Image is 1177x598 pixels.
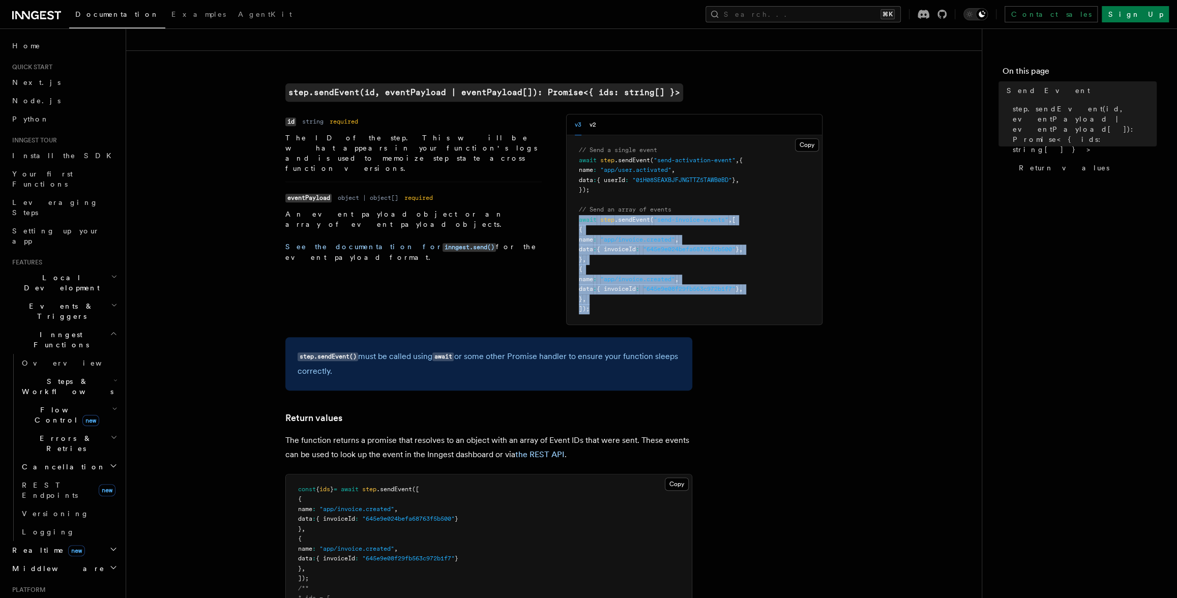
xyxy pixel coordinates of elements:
button: Middleware [8,559,120,578]
span: Platform [8,586,46,594]
button: Errors & Retries [18,429,120,458]
span: step [362,486,376,493]
button: Realtimenew [8,541,120,559]
a: Next.js [8,73,120,92]
span: "645e9e024befa68763f5b500" [643,246,735,253]
span: step [600,216,614,223]
span: Realtime [8,545,85,555]
span: ]); [298,575,309,582]
a: Your first Functions [8,165,120,193]
span: { userId [597,176,625,184]
span: , [394,545,398,552]
span: .sendEvent [614,216,650,223]
span: } [330,486,334,493]
span: { [298,495,302,502]
button: Events & Triggers [8,297,120,325]
span: : [593,276,597,283]
span: "645e9e024befa68763f5b500" [362,515,455,522]
span: { invoiceId [597,285,636,292]
span: Examples [171,10,226,18]
span: Steps & Workflows [18,376,113,397]
span: } [732,176,735,184]
span: : [636,246,639,253]
a: Contact sales [1005,6,1098,22]
span: // Send a single event [579,146,657,154]
span: { [579,265,582,273]
a: Leveraging Steps [8,193,120,222]
a: REST Endpointsnew [18,476,120,504]
span: , [394,505,398,513]
span: AgentKit [238,10,292,18]
span: Cancellation [18,462,106,472]
span: , [582,295,586,303]
span: "app/invoice.created" [600,276,675,283]
span: , [735,176,739,184]
button: Copy [795,138,819,152]
span: : [312,555,316,562]
span: : [593,236,597,243]
span: , [675,276,679,283]
button: Inngest Functions [8,325,120,354]
button: Cancellation [18,458,120,476]
code: await [432,352,454,361]
dd: string [302,117,323,126]
span: : [312,505,316,513]
span: , [582,256,586,263]
span: await [341,486,359,493]
span: , [739,246,743,253]
a: Setting up your app [8,222,120,250]
span: name [579,166,593,173]
h4: On this page [1003,65,1157,81]
span: Leveraging Steps [12,198,98,217]
p: An event payload object or an array of event payload objects. [285,209,542,229]
span: name [298,505,312,513]
span: "app/invoice.created" [600,236,675,243]
span: .sendEvent [614,157,650,164]
span: Inngest tour [8,136,57,144]
dd: required [330,117,358,126]
span: .sendEvent [376,486,412,493]
span: "send-activation-event" [654,157,735,164]
span: , [728,216,732,223]
code: inngest.send() [443,243,496,252]
p: The function returns a promise that resolves to an object with an array of Event IDs that were se... [285,433,692,462]
button: Search...⌘K [705,6,901,22]
span: await [579,157,597,164]
span: data [298,555,312,562]
span: : [593,285,597,292]
span: REST Endpoints [22,481,78,499]
span: [ [732,216,735,223]
span: { invoiceId [597,246,636,253]
kbd: ⌘K [880,9,895,19]
code: id [285,117,296,126]
span: data [579,285,593,292]
span: "645e9e08f29fb563c972b1f7" [362,555,455,562]
code: step.sendEvent(id, eventPayload | eventPayload[]): Promise<{ ids: string[] }> [285,83,683,102]
span: : [593,176,597,184]
span: } [455,555,458,562]
span: , [302,565,305,572]
code: eventPayload [285,194,332,202]
p: The ID of the step. This will be what appears in your function's logs and is used to memoize step... [285,133,542,173]
span: Middleware [8,563,105,574]
a: Return values [1015,159,1157,177]
span: } [735,285,739,292]
span: Return values [1019,163,1109,173]
span: Features [8,258,42,266]
span: { invoiceId [316,515,355,522]
span: new [82,415,99,426]
span: , [675,236,679,243]
span: Events & Triggers [8,301,111,321]
code: step.sendEvent() [298,352,358,361]
span: const [298,486,316,493]
span: } [298,525,302,532]
span: ]); [579,305,590,312]
span: name [579,276,593,283]
span: step.sendEvent(id, eventPayload | eventPayload[]): Promise<{ ids: string[] }> [1013,104,1157,155]
span: Documentation [75,10,159,18]
span: data [579,246,593,253]
span: } [579,256,582,263]
span: "01H08SEAXBJFJNGTTZ5TAWB0BD" [632,176,732,184]
span: : [625,176,629,184]
div: Inngest Functions [8,354,120,541]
